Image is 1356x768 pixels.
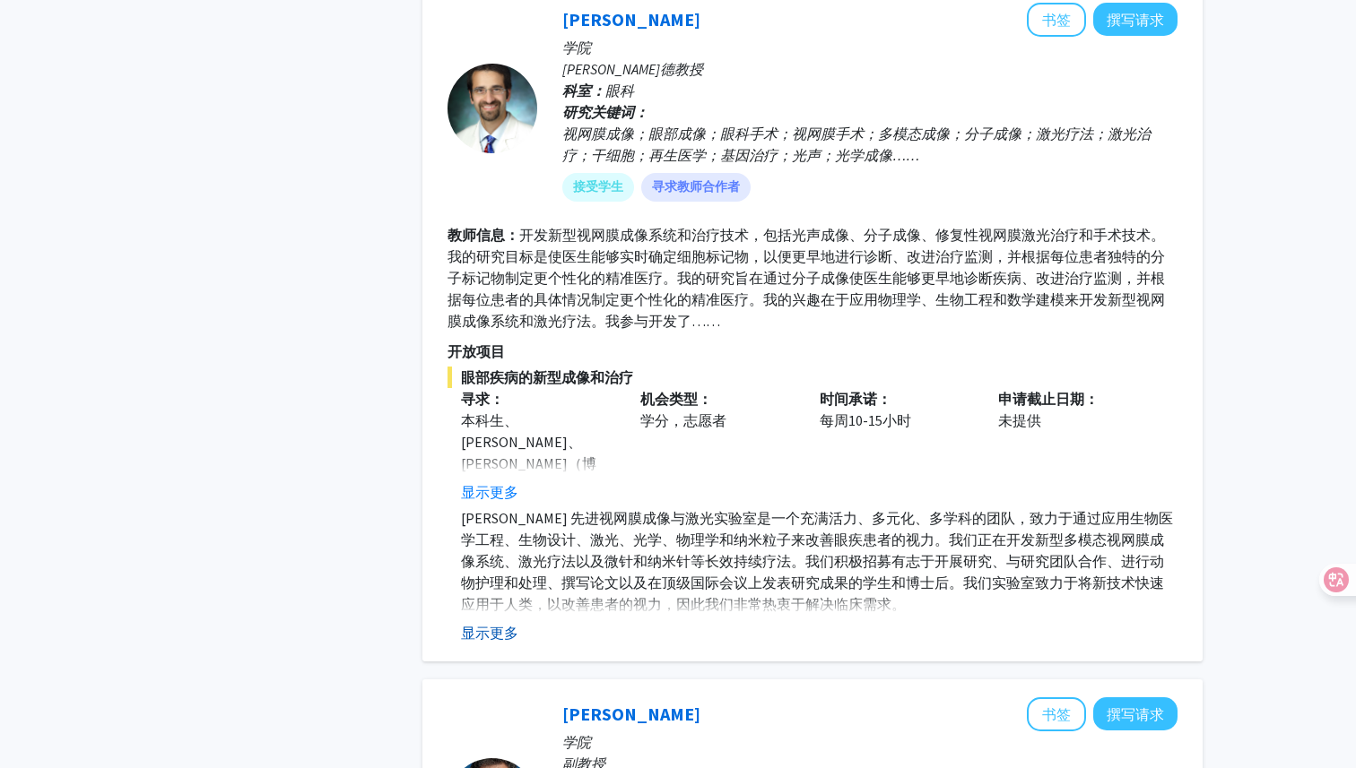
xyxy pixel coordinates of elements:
[562,82,605,99] font: 科室：
[640,411,726,429] font: 学分，志愿者
[461,390,504,408] font: 寻求：
[640,390,712,408] font: 机会类型：
[1027,3,1086,37] button: 将 Yannis Paulus 添加到书签
[1093,3,1178,36] button: 向雅尼斯·保卢斯撰写请求
[562,60,703,78] font: [PERSON_NAME]德教授
[820,390,891,408] font: 时间承诺：
[448,226,1165,330] font: 开发新型视网膜成像系统和治疗技术，包括光声成像、分子成像、修复性视网膜激光治疗和手术技术。我的研究目标是使医生能够实时确定细胞标记物，以便更早地进行诊断、改进治疗监测，并根据每位患者独特的分子标...
[605,82,634,99] font: 眼科
[448,226,519,244] font: 教师信息：
[1042,11,1071,29] font: 书签
[1027,697,1086,731] button: 将 Robert Stevens 添加到书签
[562,733,591,751] font: 学院
[13,687,76,755] iframe: 聊天
[562,103,648,121] font: 研究关键词：
[652,178,740,194] font: 寻求教师合作者
[1093,697,1178,730] button: 向罗伯特·史蒂文斯撰写请求
[461,368,633,386] font: 眼部疾病的新型成像和治疗
[448,342,505,360] font: 开放项目
[820,411,911,429] font: 每周10-15小时
[562,125,1151,164] font: 视网膜成像；眼部成像；眼科手术；视网膜手术；多模态成像；分子成像；激光疗法；激光治疗；干细胞；再生医学；基因治疗；光声；光学成像……
[562,39,591,56] font: 学院
[562,703,700,725] a: [PERSON_NAME]
[998,390,1099,408] font: 申请截止日期：
[461,509,1173,613] font: [PERSON_NAME] 先进视网膜成像与激光实验室是一个充满活力、多元化、多学科的团队，致力于通过应用生物医学工程、生物设计、激光、光学、物理学和纳米粒子来改善眼疾患者的视力。我们正在开发新...
[998,411,1041,429] font: 未提供
[573,178,623,194] font: 接受学生
[562,8,700,30] a: [PERSON_NAME]
[1107,11,1164,29] font: 撰写请求
[461,411,610,580] font: 本科生、[PERSON_NAME]、[PERSON_NAME]（博士、医学博士、牙医学博士、药学博士等）、博士后研究员/研究人员、住院医师/医学研究员
[1107,705,1164,723] font: 撰写请求
[461,622,518,643] button: 显示更多
[461,481,518,503] button: 显示更多
[461,624,518,642] font: 显示更多
[1042,705,1071,723] font: 书签
[461,483,518,501] font: 显示更多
